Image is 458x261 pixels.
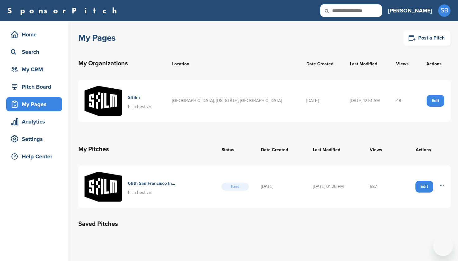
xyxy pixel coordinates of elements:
td: 48 [390,80,417,122]
span: Film Festival [128,190,152,195]
th: Views [364,138,396,161]
a: SponsorPitch [7,7,121,15]
a: Edit [427,95,444,107]
iframe: Button to launch messaging window [433,236,453,256]
div: Home [9,29,62,40]
span: SB [438,4,451,17]
td: [DATE] [255,165,307,208]
img: 2025sffilm solidlogo black [85,86,122,116]
h4: 69th San Francisco International Film Festival [128,180,176,187]
span: Film Festival [128,104,152,109]
div: Search [9,46,62,58]
img: 2025sffilm logo black [85,172,122,202]
a: Help Center [6,149,62,164]
h1: My Pages [78,32,116,44]
th: Last Modified [307,138,364,161]
th: My Organizations [78,52,166,75]
a: 2025sffilm logo black 69th San Francisco International Film Festival Film Festival [85,172,209,202]
a: Pitch Board [6,80,62,94]
div: Help Center [9,151,62,162]
th: Date Created [255,138,307,161]
td: [DATE] [300,80,344,122]
a: Home [6,27,62,42]
td: [DATE] 01:26 PM [307,165,364,208]
h3: [PERSON_NAME] [388,6,432,15]
div: My Pages [9,99,62,110]
a: My CRM [6,62,62,77]
h4: Sffilm [128,94,152,101]
a: Edit [415,181,433,193]
div: Analytics [9,116,62,127]
th: Last Modified [344,52,390,75]
th: Views [390,52,417,75]
th: Date Created [300,52,344,75]
a: Analytics [6,114,62,129]
a: Search [6,45,62,59]
td: 587 [364,165,396,208]
span: Posted [222,183,249,191]
a: [PERSON_NAME] [388,4,432,17]
td: [DATE] 12:51 AM [344,80,390,122]
div: Settings [9,133,62,145]
td: [GEOGRAPHIC_DATA], [US_STATE], [GEOGRAPHIC_DATA] [166,80,300,122]
h2: Saved Pitches [78,219,451,229]
a: My Pages [6,97,62,111]
a: Post a Pitch [403,30,451,46]
th: Status [215,138,255,161]
th: Location [166,52,300,75]
th: Actions [396,138,451,161]
div: My CRM [9,64,62,75]
th: Actions [417,52,451,75]
div: Pitch Board [9,81,62,92]
a: Settings [6,132,62,146]
th: My Pitches [78,138,215,161]
a: 2025sffilm solidlogo black Sffilm Film Festival [85,86,160,116]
